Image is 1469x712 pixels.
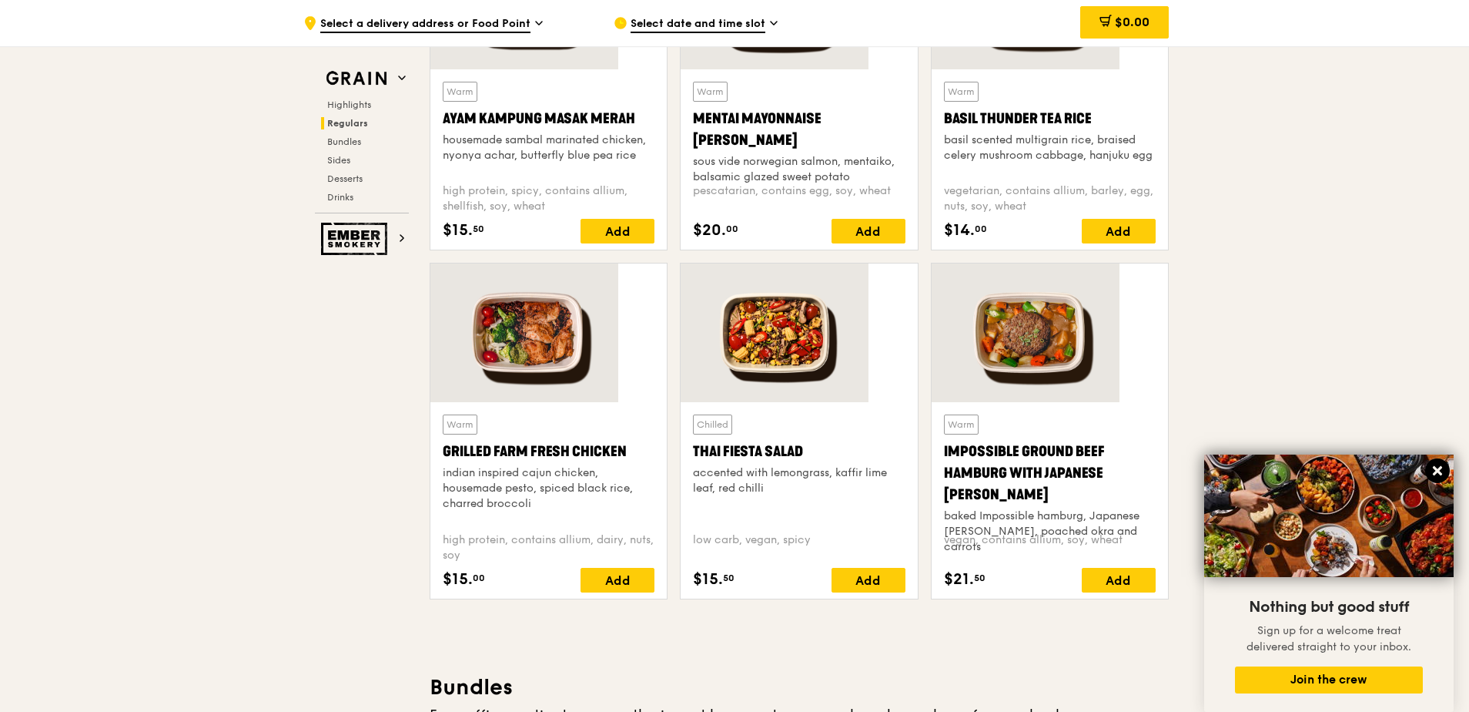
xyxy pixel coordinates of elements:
[473,223,484,235] span: 50
[832,219,905,243] div: Add
[944,183,1156,207] div: vegetarian, contains allium, barley, egg, nuts, soy, wheat
[1082,568,1156,593] div: Add
[693,415,732,435] div: Chilled
[443,465,654,512] div: indian inspired cajun chicken, housemade pesto, spiced black rice, charred broccoli
[443,82,477,102] div: Warm
[581,219,654,243] div: Add
[944,108,1156,129] div: Basil Thunder Tea Rice
[832,568,905,593] div: Add
[944,415,979,435] div: Warm
[320,16,530,33] span: Select a delivery address or Food Point
[693,568,723,591] span: $15.
[726,223,738,235] span: 00
[443,441,654,462] div: Grilled Farm Fresh Chicken
[944,509,1156,555] div: baked Impossible hamburg, Japanese [PERSON_NAME], poached okra and carrots
[473,572,485,584] span: 00
[944,219,975,242] span: $14.
[443,133,654,163] div: housemade sambal marinated chicken, nyonya achar, butterfly blue pea rice
[944,441,1156,505] div: Impossible Ground Beef Hamburg with Japanese [PERSON_NAME]
[443,532,654,556] div: high protein, contains allium, dairy, nuts, soy
[443,183,654,207] div: high protein, spicy, contains allium, shellfish, soy, wheat
[693,108,905,151] div: Mentai Mayonnaise [PERSON_NAME]
[693,154,905,185] div: sous vide norwegian salmon, mentaiko, balsamic glazed sweet potato
[581,568,654,593] div: Add
[1235,667,1423,694] button: Join the crew
[1082,219,1156,243] div: Add
[443,415,477,435] div: Warm
[631,16,765,33] span: Select date and time slot
[693,441,905,462] div: Thai Fiesta Salad
[693,532,905,556] div: low carb, vegan, spicy
[1249,598,1409,616] span: Nothing but good stuff
[1246,624,1411,653] span: Sign up for a welcome treat delivered straight to your inbox.
[975,223,987,235] span: 00
[321,223,392,255] img: Ember Smokery web logo
[693,465,905,496] div: accented with lemongrass, kaffir lime leaf, red chilli
[1115,15,1149,29] span: $0.00
[693,82,728,102] div: Warm
[327,99,371,110] span: Highlights
[944,532,1156,556] div: vegan, contains allium, soy, wheat
[327,192,353,203] span: Drinks
[1425,458,1450,483] button: Close
[327,155,350,166] span: Sides
[443,568,473,591] span: $15.
[443,108,654,129] div: Ayam Kampung Masak Merah
[1204,455,1454,577] img: DSC07876-Edit02-Large.jpeg
[321,65,392,92] img: Grain web logo
[944,133,1156,163] div: basil scented multigrain rice, braised celery mushroom cabbage, hanjuku egg
[723,572,734,584] span: 50
[430,673,1169,701] h3: Bundles
[944,82,979,102] div: Warm
[693,219,726,242] span: $20.
[327,173,363,184] span: Desserts
[693,183,905,207] div: pescatarian, contains egg, soy, wheat
[327,136,361,147] span: Bundles
[944,568,974,591] span: $21.
[327,118,368,129] span: Regulars
[974,572,985,584] span: 50
[443,219,473,242] span: $15.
